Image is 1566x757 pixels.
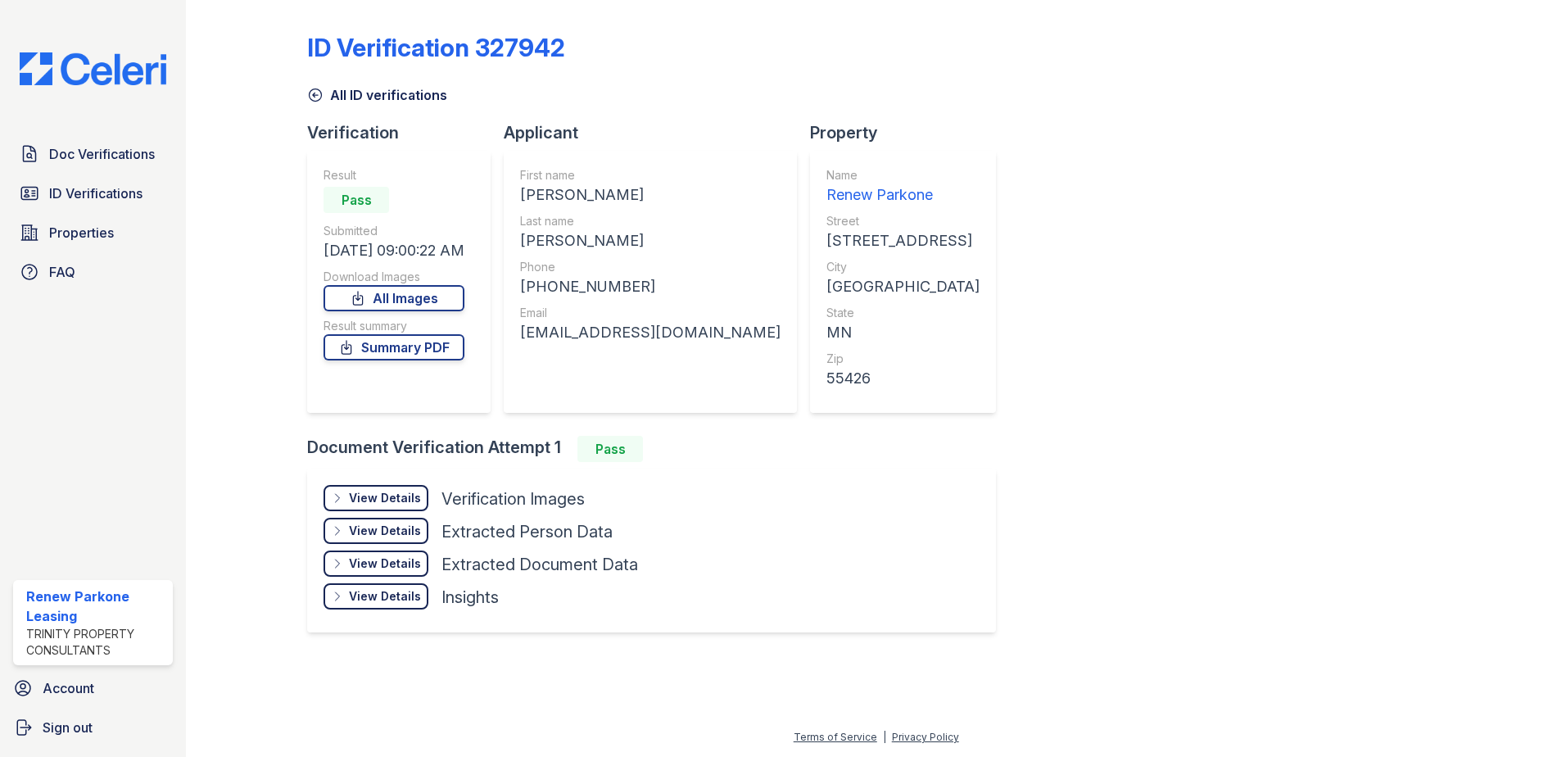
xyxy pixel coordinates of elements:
a: Sign out [7,711,179,744]
a: All Images [324,285,464,311]
div: Download Images [324,269,464,285]
span: ID Verifications [49,184,143,203]
div: Name [826,167,980,184]
div: Submitted [324,223,464,239]
span: FAQ [49,262,75,282]
div: [GEOGRAPHIC_DATA] [826,275,980,298]
div: View Details [349,588,421,605]
div: [PERSON_NAME] [520,184,781,206]
div: [PHONE_NUMBER] [520,275,781,298]
a: All ID verifications [307,85,447,105]
div: Verification Images [441,487,585,510]
div: Trinity Property Consultants [26,626,166,659]
a: FAQ [13,256,173,288]
span: Account [43,678,94,698]
div: | [883,731,886,743]
div: Property [810,121,1009,144]
div: 55426 [826,367,980,390]
div: [EMAIL_ADDRESS][DOMAIN_NAME] [520,321,781,344]
div: City [826,259,980,275]
div: Verification [307,121,504,144]
div: Street [826,213,980,229]
a: Properties [13,216,173,249]
div: Renew Parkone [826,184,980,206]
div: ID Verification 327942 [307,33,565,62]
div: Extracted Document Data [441,553,638,576]
div: Extracted Person Data [441,520,613,543]
div: [PERSON_NAME] [520,229,781,252]
a: Account [7,672,179,705]
div: State [826,305,980,321]
div: Applicant [504,121,810,144]
div: Zip [826,351,980,367]
span: Doc Verifications [49,144,155,164]
div: [DATE] 09:00:22 AM [324,239,464,262]
a: ID Verifications [13,177,173,210]
a: Privacy Policy [892,731,959,743]
div: View Details [349,555,421,572]
a: Name Renew Parkone [826,167,980,206]
div: View Details [349,490,421,506]
a: Terms of Service [794,731,877,743]
div: Pass [577,436,643,462]
div: View Details [349,523,421,539]
iframe: chat widget [1497,691,1550,741]
a: Doc Verifications [13,138,173,170]
div: Renew Parkone Leasing [26,587,166,626]
span: Properties [49,223,114,243]
div: Pass [324,187,389,213]
div: First name [520,167,781,184]
img: CE_Logo_Blue-a8612792a0a2168367f1c8372b55b34899dd931a85d93a1a3d3e32e68fde9ad4.png [7,52,179,85]
div: MN [826,321,980,344]
div: Result summary [324,318,464,334]
div: Document Verification Attempt 1 [307,436,1009,462]
div: Last name [520,213,781,229]
span: Sign out [43,718,93,737]
div: Phone [520,259,781,275]
div: Insights [441,586,499,609]
div: Email [520,305,781,321]
div: [STREET_ADDRESS] [826,229,980,252]
div: Result [324,167,464,184]
a: Summary PDF [324,334,464,360]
